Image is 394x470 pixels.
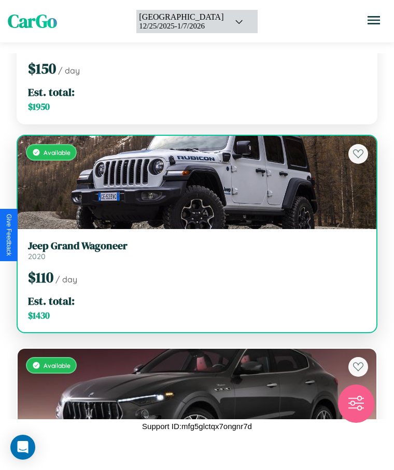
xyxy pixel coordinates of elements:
[5,214,12,256] div: Give Feedback
[28,239,366,252] h3: Jeep Grand Wagoneer
[28,309,50,322] span: $ 1430
[28,267,53,287] span: $ 110
[44,362,71,369] span: Available
[58,65,80,76] span: / day
[28,84,75,99] span: Est. total:
[44,149,71,156] span: Available
[142,419,252,433] p: Support ID: mfg5glctqx7ongnr7d
[28,239,366,261] a: Jeep Grand Wagoneer2020
[28,59,56,78] span: $ 150
[10,435,35,460] div: Open Intercom Messenger
[28,101,50,113] span: $ 1950
[139,12,223,22] div: [GEOGRAPHIC_DATA]
[28,252,46,261] span: 2020
[139,22,223,31] div: 12 / 25 / 2025 - 1 / 7 / 2026
[55,274,77,284] span: / day
[28,293,75,308] span: Est. total:
[8,9,57,34] span: CarGo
